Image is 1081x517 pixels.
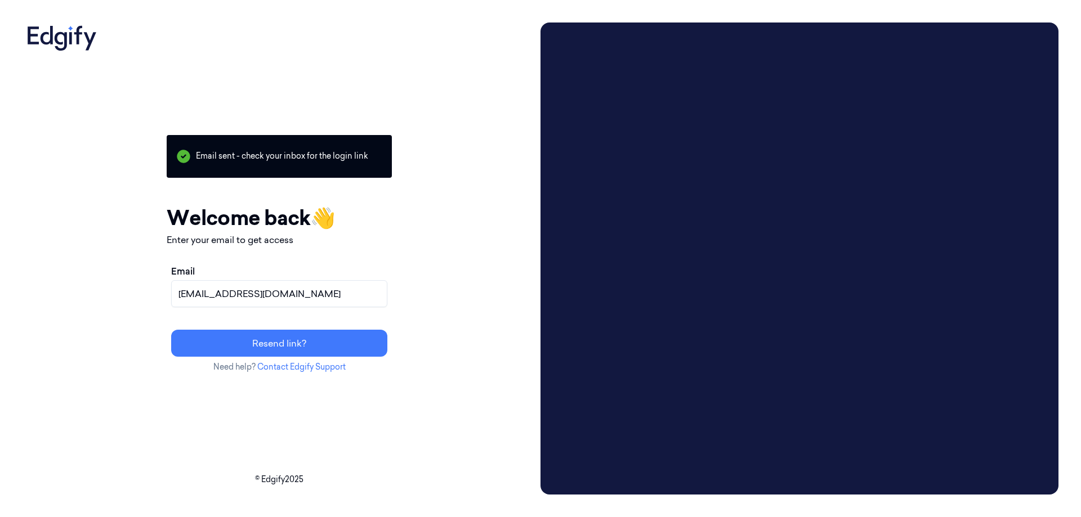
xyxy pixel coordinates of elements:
label: Email [171,264,195,278]
p: © Edgify 2025 [23,474,536,485]
p: Enter your email to get access [167,233,392,246]
p: Email sent - check your inbox for the login link [167,135,392,178]
input: name@example.com [171,280,387,307]
p: Need help? [167,361,392,373]
a: Contact Edgify Support [257,362,346,372]
button: Resend link? [171,330,387,357]
h1: Welcome back 👋 [167,203,392,233]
